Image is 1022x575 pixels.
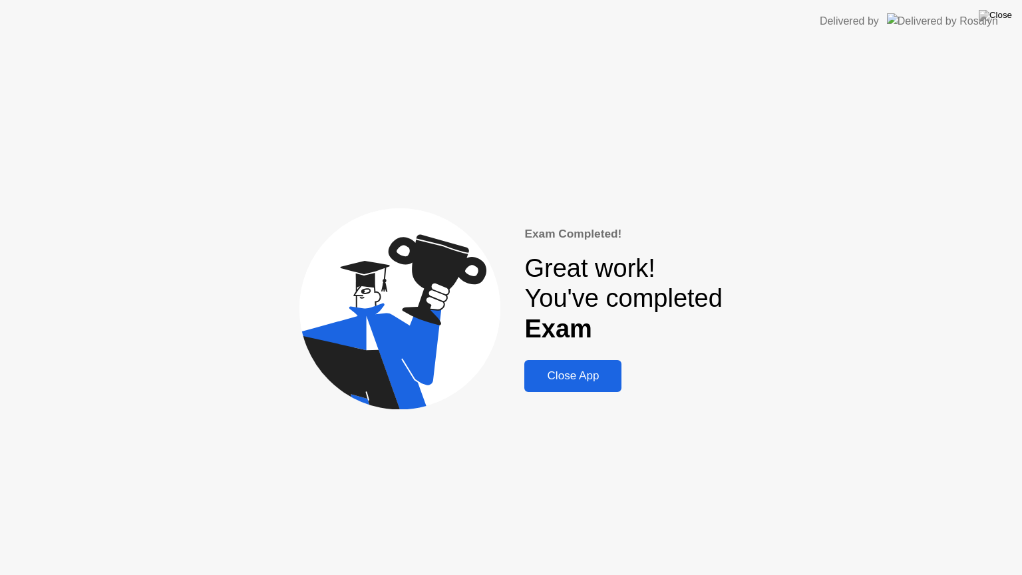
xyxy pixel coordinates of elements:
[528,369,617,383] div: Close App
[524,360,621,392] button: Close App
[524,226,722,243] div: Exam Completed!
[887,13,998,29] img: Delivered by Rosalyn
[820,13,879,29] div: Delivered by
[979,10,1012,21] img: Close
[524,254,722,345] div: Great work! You've completed
[524,315,592,343] b: Exam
